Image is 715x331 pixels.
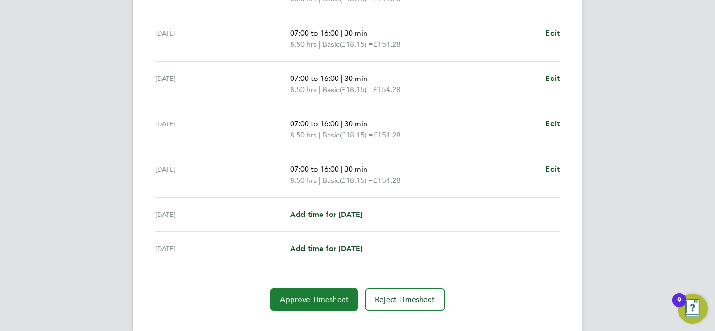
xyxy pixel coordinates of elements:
[155,73,290,95] div: [DATE]
[545,164,560,175] a: Edit
[290,244,362,253] span: Add time for [DATE]
[290,209,362,220] a: Add time for [DATE]
[319,40,321,49] span: |
[290,85,317,94] span: 8.50 hrs
[341,74,343,83] span: |
[290,130,317,139] span: 8.50 hrs
[373,40,401,49] span: £154.28
[340,176,373,185] span: (£18.15) =
[319,176,321,185] span: |
[290,243,362,254] a: Add time for [DATE]
[545,74,560,83] span: Edit
[677,300,681,312] div: 9
[375,295,435,304] span: Reject Timesheet
[322,39,340,50] span: Basic
[155,209,290,220] div: [DATE]
[344,29,367,37] span: 30 min
[280,295,349,304] span: Approve Timesheet
[678,294,708,324] button: Open Resource Center, 9 new notifications
[373,130,401,139] span: £154.28
[344,74,367,83] span: 30 min
[545,28,560,39] a: Edit
[270,288,358,311] button: Approve Timesheet
[155,164,290,186] div: [DATE]
[290,165,339,173] span: 07:00 to 16:00
[545,118,560,130] a: Edit
[341,165,343,173] span: |
[341,119,343,128] span: |
[319,85,321,94] span: |
[545,29,560,37] span: Edit
[155,118,290,141] div: [DATE]
[365,288,445,311] button: Reject Timesheet
[290,176,317,185] span: 8.50 hrs
[322,175,340,186] span: Basic
[340,40,373,49] span: (£18.15) =
[545,119,560,128] span: Edit
[155,28,290,50] div: [DATE]
[322,84,340,95] span: Basic
[344,119,367,128] span: 30 min
[341,29,343,37] span: |
[340,130,373,139] span: (£18.15) =
[290,210,362,219] span: Add time for [DATE]
[290,119,339,128] span: 07:00 to 16:00
[340,85,373,94] span: (£18.15) =
[545,73,560,84] a: Edit
[322,130,340,141] span: Basic
[373,176,401,185] span: £154.28
[290,40,317,49] span: 8.50 hrs
[373,85,401,94] span: £154.28
[290,29,339,37] span: 07:00 to 16:00
[545,165,560,173] span: Edit
[290,74,339,83] span: 07:00 to 16:00
[155,243,290,254] div: [DATE]
[319,130,321,139] span: |
[344,165,367,173] span: 30 min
